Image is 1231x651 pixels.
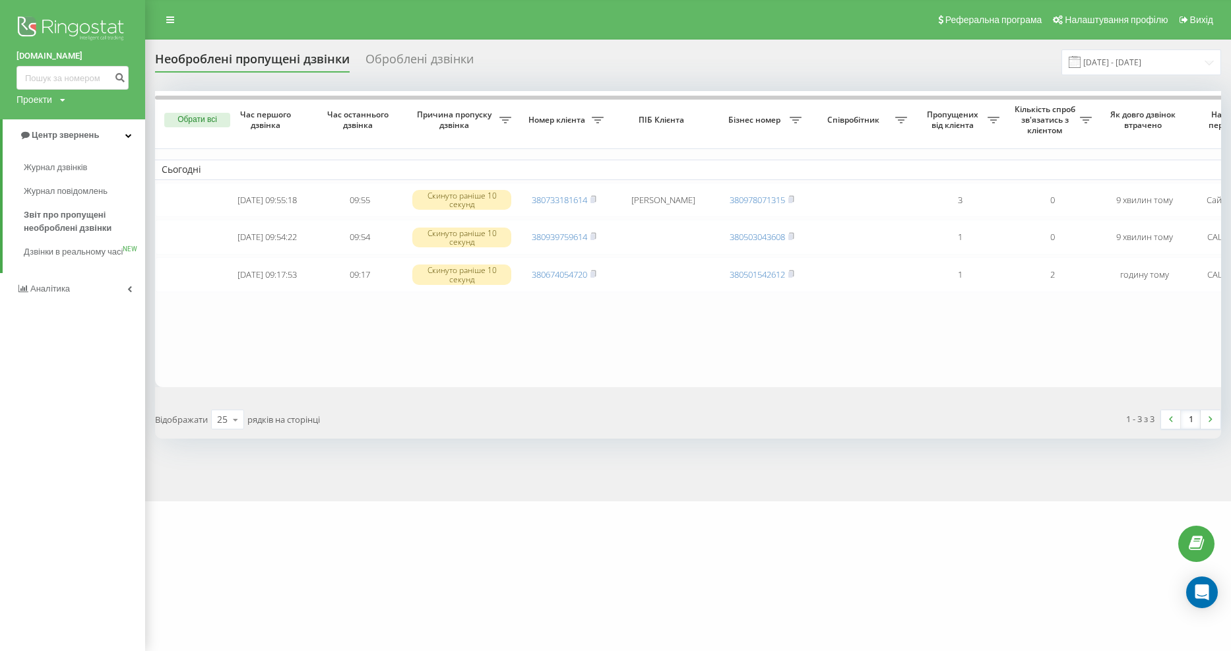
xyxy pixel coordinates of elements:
[730,231,785,243] a: 380503043608
[313,257,406,292] td: 09:17
[1013,104,1080,135] span: Кількість спроб зв'язатись з клієнтом
[1126,412,1154,425] div: 1 - 3 з 3
[324,109,395,130] span: Час останнього дзвінка
[313,183,406,218] td: 09:55
[1098,257,1191,292] td: годину тому
[16,93,52,106] div: Проекти
[1006,183,1098,218] td: 0
[532,194,587,206] a: 380733181614
[24,240,145,264] a: Дзвінки в реальному часіNEW
[24,185,108,198] span: Журнал повідомлень
[914,220,1006,255] td: 1
[920,109,988,130] span: Пропущених від клієнта
[1190,15,1213,25] span: Вихід
[221,257,313,292] td: [DATE] 09:17:53
[914,257,1006,292] td: 1
[365,52,474,73] div: Оброблені дзвінки
[221,220,313,255] td: [DATE] 09:54:22
[524,115,592,125] span: Номер клієнта
[24,203,145,240] a: Звіт про пропущені необроблені дзвінки
[232,109,303,130] span: Час першого дзвінка
[412,264,511,284] div: Скинуто раніше 10 секунд
[24,179,145,203] a: Журнал повідомлень
[30,284,70,294] span: Аналiтика
[1186,576,1218,608] div: Open Intercom Messenger
[621,115,705,125] span: ПІБ Клієнта
[1098,220,1191,255] td: 9 хвилин тому
[24,161,87,174] span: Журнал дзвінків
[32,130,99,140] span: Центр звернень
[1098,183,1191,218] td: 9 хвилин тому
[412,228,511,247] div: Скинуто раніше 10 секунд
[217,413,228,426] div: 25
[532,268,587,280] a: 380674054720
[722,115,790,125] span: Бізнес номер
[532,231,587,243] a: 380939759614
[221,183,313,218] td: [DATE] 09:55:18
[155,52,350,73] div: Необроблені пропущені дзвінки
[1109,109,1180,130] span: Як довго дзвінок втрачено
[914,183,1006,218] td: 3
[815,115,895,125] span: Співробітник
[3,119,145,151] a: Центр звернень
[945,15,1042,25] span: Реферальна програма
[313,220,406,255] td: 09:54
[16,66,129,90] input: Пошук за номером
[412,109,499,130] span: Причина пропуску дзвінка
[16,13,129,46] img: Ringostat logo
[1006,220,1098,255] td: 0
[247,414,320,425] span: рядків на сторінці
[730,268,785,280] a: 380501542612
[412,190,511,210] div: Скинуто раніше 10 секунд
[730,194,785,206] a: 380978071315
[24,245,123,259] span: Дзвінки в реальному часі
[610,183,716,218] td: [PERSON_NAME]
[24,208,139,235] span: Звіт про пропущені необроблені дзвінки
[16,49,129,63] a: [DOMAIN_NAME]
[155,414,208,425] span: Відображати
[24,156,145,179] a: Журнал дзвінків
[164,113,230,127] button: Обрати всі
[1065,15,1168,25] span: Налаштування профілю
[1181,410,1201,429] a: 1
[1006,257,1098,292] td: 2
